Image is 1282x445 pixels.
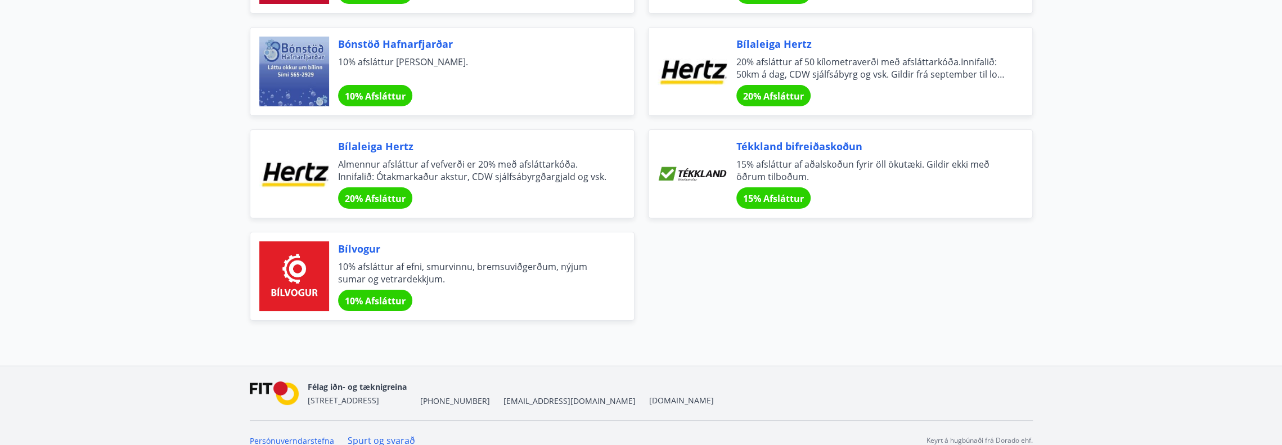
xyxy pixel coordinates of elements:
[649,395,713,406] a: [DOMAIN_NAME]
[503,395,635,407] span: [EMAIL_ADDRESS][DOMAIN_NAME]
[338,260,607,285] span: 10% afsláttur af efni, smurvinnu, bremsuviðgerðum, nýjum sumar og vetrardekkjum.
[338,241,607,256] span: Bílvogur
[338,56,607,80] span: 10% afsláttur [PERSON_NAME].
[736,158,1005,183] span: 15% afsláttur af aðalskoðun fyrir öll ökutæki. Gildir ekki með öðrum tilboðum.
[743,192,804,205] span: 15% Afsláttur
[736,37,1005,51] span: Bílaleiga Hertz
[345,192,406,205] span: 20% Afsláttur
[736,139,1005,154] span: Tékkland bifreiðaskoðun
[308,381,407,392] span: Félag iðn- og tæknigreina
[345,90,406,102] span: 10% Afsláttur
[308,395,379,406] span: [STREET_ADDRESS]
[338,158,607,183] span: Almennur afsláttur af vefverði er 20% með afsláttarkóða. Innifalið: Ótakmarkaður akstur, CDW sjál...
[338,37,607,51] span: Bónstöð Hafnarfjarðar
[250,381,299,406] img: FPQVkF9lTnNbbaRSFyT17YYeljoOGk5m51IhT0bO.png
[345,295,406,307] span: 10% Afsláttur
[420,395,490,407] span: [PHONE_NUMBER]
[736,56,1005,80] span: 20% afsláttur af 50 kílometraverði með afsláttarkóða.Innifalið: 50km á dag, CDW sjálfsábyrg og vs...
[743,90,804,102] span: 20% Afsláttur
[338,139,607,154] span: Bílaleiga Hertz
